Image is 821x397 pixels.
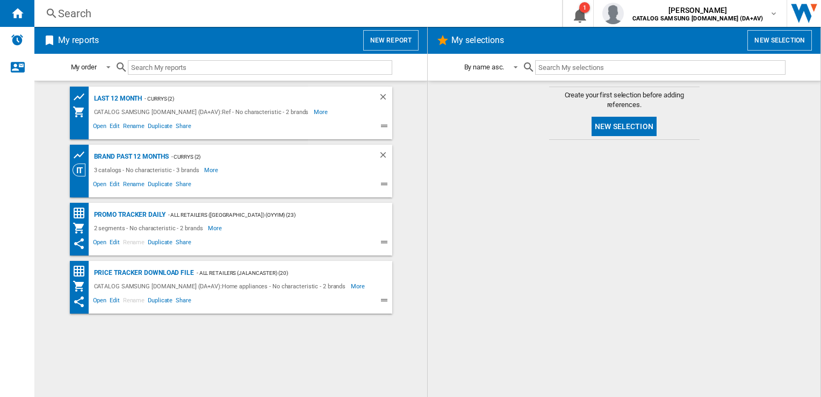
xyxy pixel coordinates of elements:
[208,222,224,235] span: More
[91,121,109,134] span: Open
[121,237,146,250] span: Rename
[146,237,174,250] span: Duplicate
[602,3,624,24] img: profile.jpg
[91,105,314,118] div: CATALOG SAMSUNG [DOMAIN_NAME] (DA+AV):Ref - No characteristic - 2 brands
[91,280,351,293] div: CATALOG SAMSUNG [DOMAIN_NAME] (DA+AV):Home appliances - No characteristic - 2 brands
[632,15,763,22] b: CATALOG SAMSUNG [DOMAIN_NAME] (DA+AV)
[549,90,700,110] span: Create your first selection before adding references.
[91,179,109,192] span: Open
[58,6,534,21] div: Search
[747,30,812,51] button: New selection
[378,92,392,105] div: Delete
[174,121,193,134] span: Share
[91,237,109,250] span: Open
[535,60,785,75] input: Search My selections
[91,266,194,280] div: Price Tracker Download File
[121,179,146,192] span: Rename
[11,33,24,46] img: alerts-logo.svg
[142,92,356,105] div: - Currys (2)
[449,30,506,51] h2: My selections
[91,295,109,308] span: Open
[73,265,91,278] div: Price Matrix
[204,164,220,176] span: More
[91,222,208,235] div: 2 segments - No characteristic - 2 brands
[165,208,371,222] div: - All Retailers ([GEOGRAPHIC_DATA]) (oyyim) (23)
[128,60,392,75] input: Search My reports
[91,150,169,164] div: Brand past 12 months
[73,105,91,118] div: My Assortment
[73,222,91,235] div: My Assortment
[351,280,366,293] span: More
[169,150,357,164] div: - Currys (2)
[108,121,121,134] span: Edit
[108,179,121,192] span: Edit
[108,237,121,250] span: Edit
[378,150,392,164] div: Delete
[146,179,174,192] span: Duplicate
[194,266,371,280] div: - All Retailers (jalancaster) (20)
[91,92,142,105] div: Last 12 month
[146,121,174,134] span: Duplicate
[56,30,101,51] h2: My reports
[73,237,85,250] ng-md-icon: This report has been shared with you
[174,179,193,192] span: Share
[91,164,205,176] div: 3 catalogs - No characteristic - 3 brands
[174,237,193,250] span: Share
[73,280,91,293] div: My Assortment
[121,121,146,134] span: Rename
[464,63,505,71] div: By name asc.
[73,207,91,220] div: Price Matrix
[314,105,329,118] span: More
[73,164,91,176] div: Category View
[73,295,85,308] ng-md-icon: This report has been shared with you
[592,117,657,136] button: New selection
[146,295,174,308] span: Duplicate
[174,295,193,308] span: Share
[121,295,146,308] span: Rename
[632,5,763,16] span: [PERSON_NAME]
[73,90,91,104] div: Product prices grid
[73,148,91,162] div: Product prices grid
[579,2,590,13] div: 1
[108,295,121,308] span: Edit
[91,208,165,222] div: Promo Tracker Daily
[363,30,419,51] button: New report
[71,63,97,71] div: My order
